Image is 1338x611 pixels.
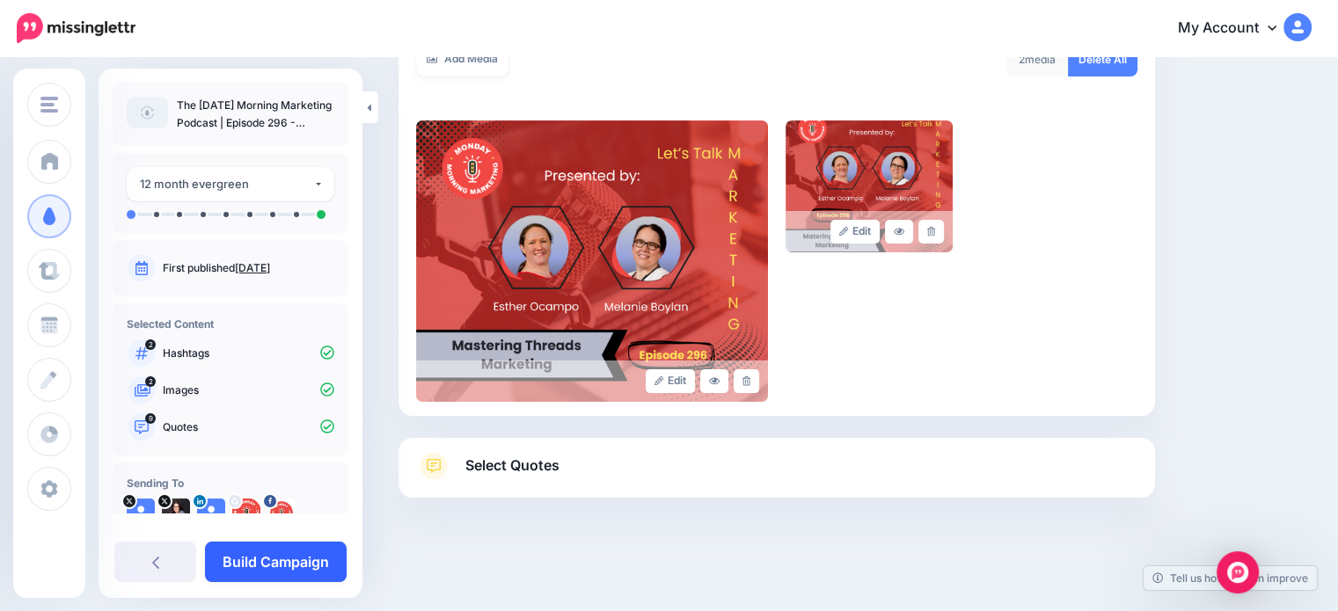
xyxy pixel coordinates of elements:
p: Images [163,382,334,398]
a: Tell us how we can improve [1144,566,1317,590]
p: The [DATE] Morning Marketing Podcast | Episode 296 - Mastering Threads Marketing in [DATE] [177,97,334,132]
img: AOh14GgmI6sU1jtbyWpantpgfBt4IO5aN2xv9XVZLtiWs96-c-63978.png [232,498,260,527]
div: Open Intercom Messenger [1217,551,1259,593]
a: Add Media [416,42,508,76]
span: Select Quotes [465,454,559,477]
img: user_default_image.png [197,498,225,527]
a: [DATE] [235,261,270,274]
p: Hashtags [163,346,334,361]
p: First published [163,260,334,276]
img: picture-bsa83623.png [267,498,296,527]
img: qcmyTuyw-31248.jpg [162,498,190,527]
img: WYJVJQYKJGZOOAJSMDUFZQEL6AN03FM7_large.png [416,120,768,402]
a: Edit [646,369,696,393]
span: 2 [145,376,156,387]
a: My Account [1160,7,1312,50]
div: 12 month evergreen [140,174,313,194]
img: Missinglettr [17,13,135,43]
img: user_default_image.png [127,498,155,527]
span: 2 [145,339,156,350]
div: media [1005,42,1069,76]
p: Quotes [163,419,334,435]
button: 12 month evergreen [127,167,334,201]
a: Delete All [1068,42,1137,76]
span: 2 [1019,53,1025,66]
a: Edit [830,220,881,244]
img: menu.png [40,97,58,113]
a: Select Quotes [416,452,1137,498]
img: article-default-image-icon.png [127,97,168,128]
h4: Sending To [127,476,334,490]
span: 9 [145,413,156,424]
h4: Selected Content [127,317,334,331]
img: YD0YSI8WQB59JBZRTVILPYGN92L1LKL1_large.png [786,120,953,252]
